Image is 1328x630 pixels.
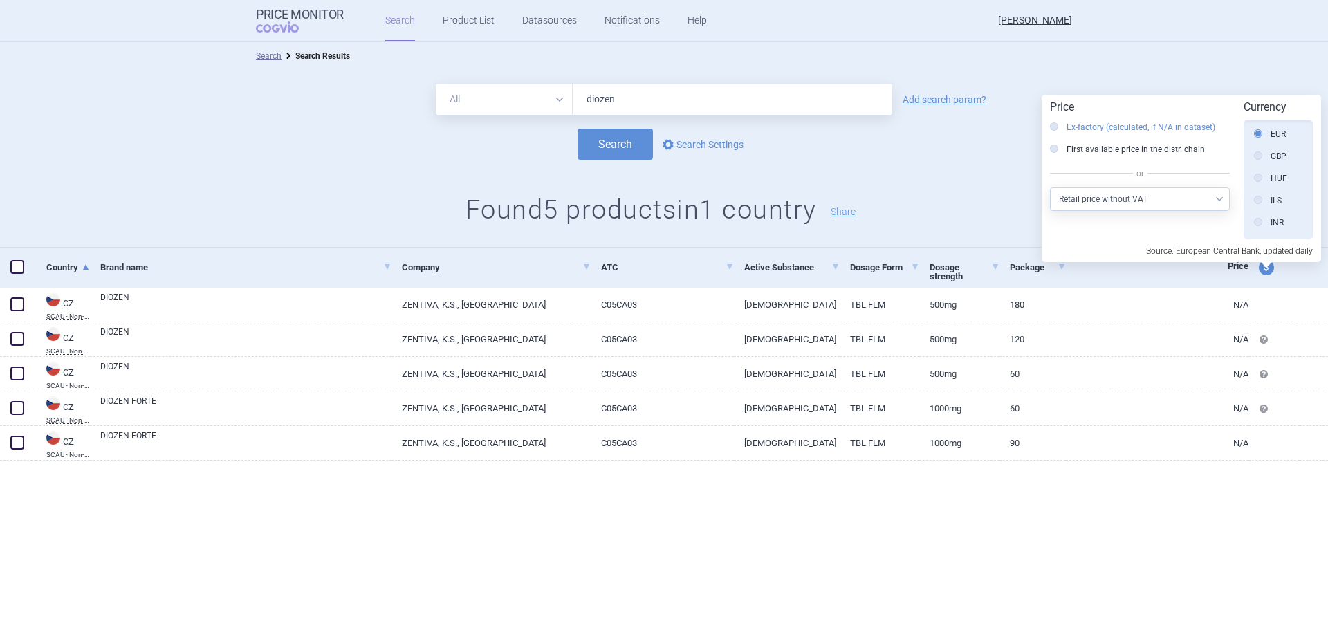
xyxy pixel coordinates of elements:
[578,129,653,160] button: Search
[1066,426,1248,460] a: N/A
[1254,149,1286,163] label: GBP
[840,357,919,391] a: TBL FLM
[100,360,391,385] a: DIOZEN
[734,426,840,460] a: [DEMOGRAPHIC_DATA]
[391,322,591,356] a: ZENTIVA, K.S., [GEOGRAPHIC_DATA]
[46,417,90,424] abbr: SCAU - Non-reimbursed medicinal products — List of non-reimbursed medicinal products published by...
[840,391,919,425] a: TBL FLM
[591,288,733,322] a: C05CA03
[391,391,591,425] a: ZENTIVA, K.S., [GEOGRAPHIC_DATA]
[1254,127,1286,141] label: EUR
[1066,391,1248,425] a: N/A
[36,326,90,355] a: CZCZSCAU - Non-reimbursed medicinal products
[46,396,60,410] img: Czech Republic
[734,357,840,391] a: [DEMOGRAPHIC_DATA]
[391,357,591,391] a: ZENTIVA, K.S., [GEOGRAPHIC_DATA]
[391,426,591,460] a: ZENTIVA, K.S., [GEOGRAPHIC_DATA]
[100,429,391,454] a: DIOZEN FORTE
[919,391,999,425] a: 1000MG
[256,51,282,61] a: Search
[256,8,344,34] a: Price MonitorCOGVIO
[1133,167,1147,180] span: or
[591,322,733,356] a: C05CA03
[256,8,344,21] strong: Price Monitor
[999,357,1066,391] a: 60
[660,136,744,153] a: Search Settings
[46,293,60,306] img: Czech Republic
[36,291,90,320] a: CZCZSCAU - Non-reimbursed medicinal products
[903,95,986,104] a: Add search param?
[282,49,350,63] li: Search Results
[46,382,90,389] abbr: SCAU - Non-reimbursed medicinal products — List of non-reimbursed medicinal products published by...
[1254,194,1282,207] label: ILS
[36,360,90,389] a: CZCZSCAU - Non-reimbursed medicinal products
[100,250,391,284] a: Brand name
[100,326,391,351] a: DIOZEN
[591,391,733,425] a: C05CA03
[1254,216,1284,230] label: INR
[919,357,999,391] a: 500MG
[402,250,591,284] a: Company
[256,21,318,33] span: COGVIO
[840,426,919,460] a: TBL FLM
[734,322,840,356] a: [DEMOGRAPHIC_DATA]
[46,348,90,355] abbr: SCAU - Non-reimbursed medicinal products — List of non-reimbursed medicinal products published by...
[1254,238,1283,252] label: ISK
[46,313,90,320] abbr: SCAU - Non-reimbursed medicinal products — List of non-reimbursed medicinal products published by...
[46,250,90,284] a: Country
[391,288,591,322] a: ZENTIVA, K.S., [GEOGRAPHIC_DATA]
[999,288,1066,322] a: 180
[100,395,391,420] a: DIOZEN FORTE
[1244,100,1286,113] strong: Currency
[999,426,1066,460] a: 90
[999,391,1066,425] a: 60
[840,322,919,356] a: TBL FLM
[831,207,856,216] button: Share
[36,429,90,458] a: CZCZSCAU - Non-reimbursed medicinal products
[46,431,60,445] img: Czech Republic
[1050,120,1215,134] label: Ex-factory (calculated, if N/A in dataset)
[1066,288,1248,322] a: N/A
[256,49,282,63] li: Search
[1010,250,1066,284] a: Package
[744,250,840,284] a: Active Substance
[930,250,999,293] a: Dosage strength
[919,288,999,322] a: 500MG
[36,395,90,424] a: CZCZSCAU - Non-reimbursed medicinal products
[1050,239,1313,256] p: Source: European Central Bank, updated daily
[1066,357,1248,391] a: N/A
[999,322,1066,356] a: 120
[734,391,840,425] a: [DEMOGRAPHIC_DATA]
[850,250,919,284] a: Dosage Form
[100,291,391,316] a: DIOZEN
[601,250,733,284] a: ATC
[46,327,60,341] img: Czech Republic
[1066,322,1248,356] a: N/A
[1050,100,1074,113] strong: Price
[46,452,90,458] abbr: SCAU - Non-reimbursed medicinal products — List of non-reimbursed medicinal products published by...
[591,426,733,460] a: C05CA03
[591,357,733,391] a: C05CA03
[46,362,60,376] img: Czech Republic
[734,288,840,322] a: [DEMOGRAPHIC_DATA]
[919,322,999,356] a: 500MG
[1228,261,1248,271] span: Price
[1254,172,1287,185] label: HUF
[295,51,350,61] strong: Search Results
[1050,142,1205,156] label: First available price in the distr. chain
[919,426,999,460] a: 1000MG
[840,288,919,322] a: TBL FLM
